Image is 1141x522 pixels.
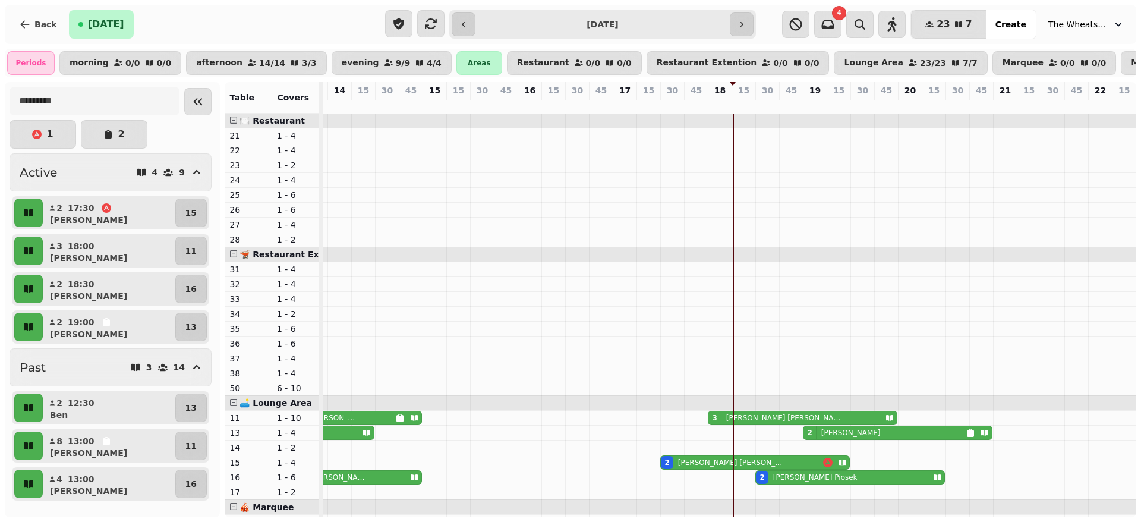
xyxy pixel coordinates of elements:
p: 0 / 0 [805,59,819,67]
p: 1 [46,130,53,139]
p: 1 - 10 [277,412,315,424]
p: 30 [572,84,583,96]
p: afternoon [196,58,242,68]
p: 21 [1000,84,1011,96]
p: 22 [229,144,267,156]
p: 0 [453,99,463,111]
button: afternoon14/143/3 [186,51,327,75]
p: 0 / 0 [157,59,172,67]
p: 0 [644,99,653,111]
span: 4 [837,10,841,16]
p: 14 [334,84,345,96]
p: 0 [406,99,415,111]
span: [DATE] [88,20,124,29]
p: 2 [56,202,63,214]
p: 1 - 4 [277,130,315,141]
button: Collapse sidebar [184,88,212,115]
p: Restaurant [517,58,569,68]
p: Lounge Area [844,58,903,68]
p: 1 - 4 [277,263,315,275]
p: 13 [185,321,197,333]
h2: Past [20,359,46,376]
div: 2 [759,473,764,482]
p: 34 [229,308,267,320]
p: 0 [1024,99,1033,111]
button: 219:00[PERSON_NAME] [45,313,173,341]
p: 1 - 2 [277,234,315,246]
button: evening9/94/4 [332,51,452,75]
p: [PERSON_NAME] [50,290,127,302]
p: 30 [667,84,678,96]
p: 4 [56,473,63,485]
button: Create [986,10,1036,39]
p: 0 [1120,99,1129,111]
button: 212:30Ben [45,394,173,422]
p: 17:30 [68,202,94,214]
h2: Active [20,164,57,181]
p: 9 / 9 [396,59,411,67]
p: 14 / 14 [259,59,285,67]
p: 35 [229,323,267,335]
p: 1 - 4 [277,278,315,290]
p: 13 [229,427,267,439]
button: 1 [10,120,76,149]
p: 17 [229,486,267,498]
span: Table [229,93,254,102]
p: 1 - 4 [277,367,315,379]
p: 1 - 2 [277,159,315,171]
div: 2 [664,458,669,467]
p: 16 [229,471,267,483]
p: 0 [1071,99,1081,111]
p: 3 / 3 [302,59,317,67]
p: 19:00 [68,316,94,328]
p: 1 - 2 [277,308,315,320]
p: 45 [786,84,797,96]
p: 38 [229,367,267,379]
button: Active49 [10,153,212,191]
p: 0 [335,99,344,111]
div: Areas [456,51,502,75]
p: 0 [525,99,534,111]
span: 23 [937,20,950,29]
span: Covers [277,93,309,102]
p: 11 [185,245,197,257]
p: [PERSON_NAME] [50,252,127,264]
p: 0 [477,99,487,111]
p: 2 [667,99,677,111]
button: 11 [175,432,207,460]
p: 15 [1118,84,1130,96]
span: 🎪 Marquee [239,502,294,512]
p: 15 [1023,84,1035,96]
p: 30 [857,84,868,96]
p: 1 - 6 [277,189,315,201]
p: 45 [976,84,987,96]
p: 20 [904,84,916,96]
p: 15 [453,84,464,96]
p: 45 [881,84,892,96]
button: 218:30[PERSON_NAME] [45,275,173,303]
div: 3 [712,413,717,423]
p: 26 [229,204,267,216]
p: [PERSON_NAME] [50,447,127,459]
p: 1 - 6 [277,323,315,335]
p: [PERSON_NAME] [50,328,127,340]
p: 24 [229,174,267,186]
p: 15 [643,84,654,96]
p: 15 [928,84,940,96]
button: [DATE] [69,10,134,39]
p: evening [342,58,379,68]
p: 2 [56,397,63,409]
button: 217:30[PERSON_NAME] [45,199,173,227]
p: 1 - 6 [277,204,315,216]
p: 1 - 4 [277,427,315,439]
button: 11 [175,237,207,265]
p: 45 [1071,84,1082,96]
p: 0 [881,99,891,111]
p: 0 [953,99,962,111]
p: 0 / 0 [1060,59,1075,67]
p: 1 - 2 [277,442,315,454]
p: 25 [229,189,267,201]
p: 0 [739,99,748,111]
p: 0 [1095,99,1105,111]
button: 318:00[PERSON_NAME] [45,237,173,265]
